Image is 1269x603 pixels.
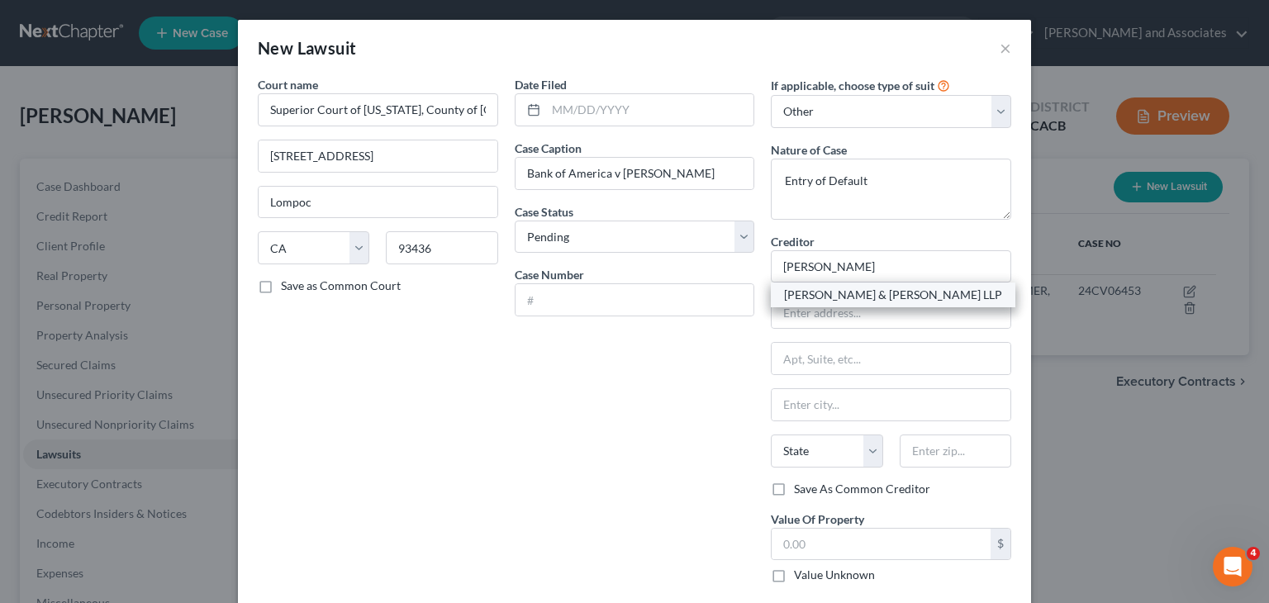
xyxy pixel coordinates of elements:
label: Save As Common Creditor [794,481,930,497]
input: Enter address... [259,140,497,172]
span: New [258,38,293,58]
input: Apt, Suite, etc... [772,343,1010,374]
input: Search creditor by name... [771,250,1011,283]
input: Enter city... [259,187,497,218]
iframe: Intercom live chat [1213,547,1252,586]
label: Nature of Case [771,141,847,159]
label: Value Unknown [794,567,875,583]
input: 0.00 [772,529,991,560]
input: Search court by name... [258,93,498,126]
button: × [1000,38,1011,58]
input: Enter zip... [900,434,1011,468]
label: Value Of Property [771,510,864,528]
input: Enter address... [772,297,1010,328]
label: Date Filed [515,76,567,93]
label: Case Number [515,266,584,283]
label: Save as Common Court [281,278,401,294]
input: # [516,284,754,316]
label: Case Caption [515,140,582,157]
input: Enter zip... [386,231,497,264]
span: Creditor [771,235,815,249]
input: MM/DD/YYYY [546,94,754,126]
span: Court name [258,78,318,92]
label: If applicable, choose type of suit [771,77,934,94]
input: -- [516,158,754,189]
span: 4 [1247,547,1260,560]
div: [PERSON_NAME] & [PERSON_NAME] LLP [784,287,1002,303]
span: Lawsuit [297,38,357,58]
input: Enter city... [772,389,1010,420]
div: $ [991,529,1010,560]
span: Case Status [515,205,573,219]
